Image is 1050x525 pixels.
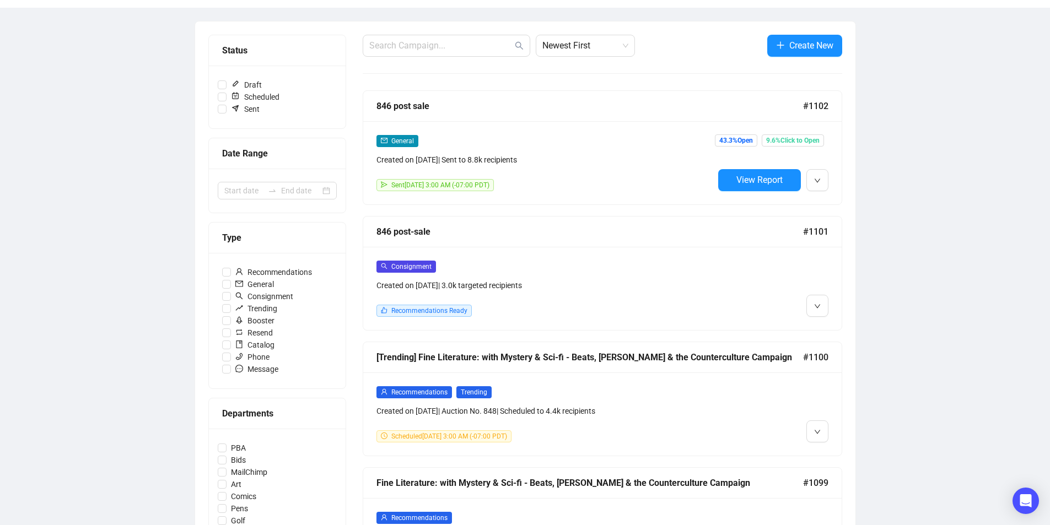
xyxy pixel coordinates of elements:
[391,514,448,522] span: Recommendations
[381,137,387,144] span: mail
[456,386,492,398] span: Trending
[381,432,387,439] span: clock-circle
[376,350,803,364] div: [Trending] Fine Literature: with Mystery & Sci-fi - Beats, [PERSON_NAME] & the Counterculture Cam...
[803,99,828,113] span: #1102
[391,388,448,396] span: Recommendations
[231,302,282,315] span: Trending
[227,91,284,103] span: Scheduled
[227,454,250,466] span: Bids
[231,363,283,375] span: Message
[363,342,842,456] a: [Trending] Fine Literature: with Mystery & Sci-fi - Beats, [PERSON_NAME] & the Counterculture Cam...
[235,353,243,360] span: phone
[515,41,524,50] span: search
[227,478,246,490] span: Art
[363,216,842,331] a: 846 post-sale#1101searchConsignmentCreated on [DATE]| 3.0k targeted recipientslikeRecommendations...
[381,181,387,188] span: send
[363,90,842,205] a: 846 post sale#1102mailGeneralCreated on [DATE]| Sent to 8.8k recipientssendSent[DATE] 3:00 AM (-0...
[391,432,507,440] span: Scheduled [DATE] 3:00 AM (-07:00 PDT)
[268,186,277,195] span: to
[235,340,243,348] span: book
[803,225,828,239] span: #1101
[814,303,821,310] span: down
[381,514,387,521] span: user
[235,280,243,288] span: mail
[231,339,279,351] span: Catalog
[391,307,467,315] span: Recommendations Ready
[376,279,714,291] div: Created on [DATE] | 3.0k targeted recipients
[1013,488,1039,514] div: Open Intercom Messenger
[803,350,828,364] span: #1100
[231,351,274,363] span: Phone
[814,429,821,435] span: down
[381,263,387,269] span: search
[391,181,489,189] span: Sent [DATE] 3:00 AM (-07:00 PDT)
[227,442,250,454] span: PBA
[227,79,266,91] span: Draft
[235,316,243,324] span: rocket
[235,304,243,312] span: rise
[227,502,252,515] span: Pens
[268,186,277,195] span: swap-right
[718,169,801,191] button: View Report
[381,388,387,395] span: user
[376,99,803,113] div: 846 post sale
[715,134,757,147] span: 43.3% Open
[803,476,828,490] span: #1099
[767,35,842,57] button: Create New
[222,231,332,245] div: Type
[381,307,387,313] span: like
[376,476,803,490] div: Fine Literature: with Mystery & Sci-fi - Beats, [PERSON_NAME] & the Counterculture Campaign
[789,39,833,52] span: Create New
[369,39,513,52] input: Search Campaign...
[814,177,821,184] span: down
[231,266,316,278] span: Recommendations
[281,185,320,197] input: End date
[235,328,243,336] span: retweet
[391,137,414,145] span: General
[376,225,803,239] div: 846 post-sale
[235,268,243,275] span: user
[776,41,785,50] span: plus
[391,263,432,270] span: Consignment
[227,490,261,502] span: Comics
[736,175,783,185] span: View Report
[222,407,332,420] div: Departments
[224,185,263,197] input: Start date
[231,290,298,302] span: Consignment
[227,103,264,115] span: Sent
[222,147,332,160] div: Date Range
[231,278,278,290] span: General
[235,365,243,372] span: message
[376,405,714,417] div: Created on [DATE] | Auction No. 848 | Scheduled to 4.4k recipients
[762,134,824,147] span: 9.6% Click to Open
[542,35,628,56] span: Newest First
[227,466,272,478] span: MailChimp
[222,44,332,57] div: Status
[231,327,277,339] span: Resend
[235,292,243,300] span: search
[376,154,714,166] div: Created on [DATE] | Sent to 8.8k recipients
[231,315,279,327] span: Booster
